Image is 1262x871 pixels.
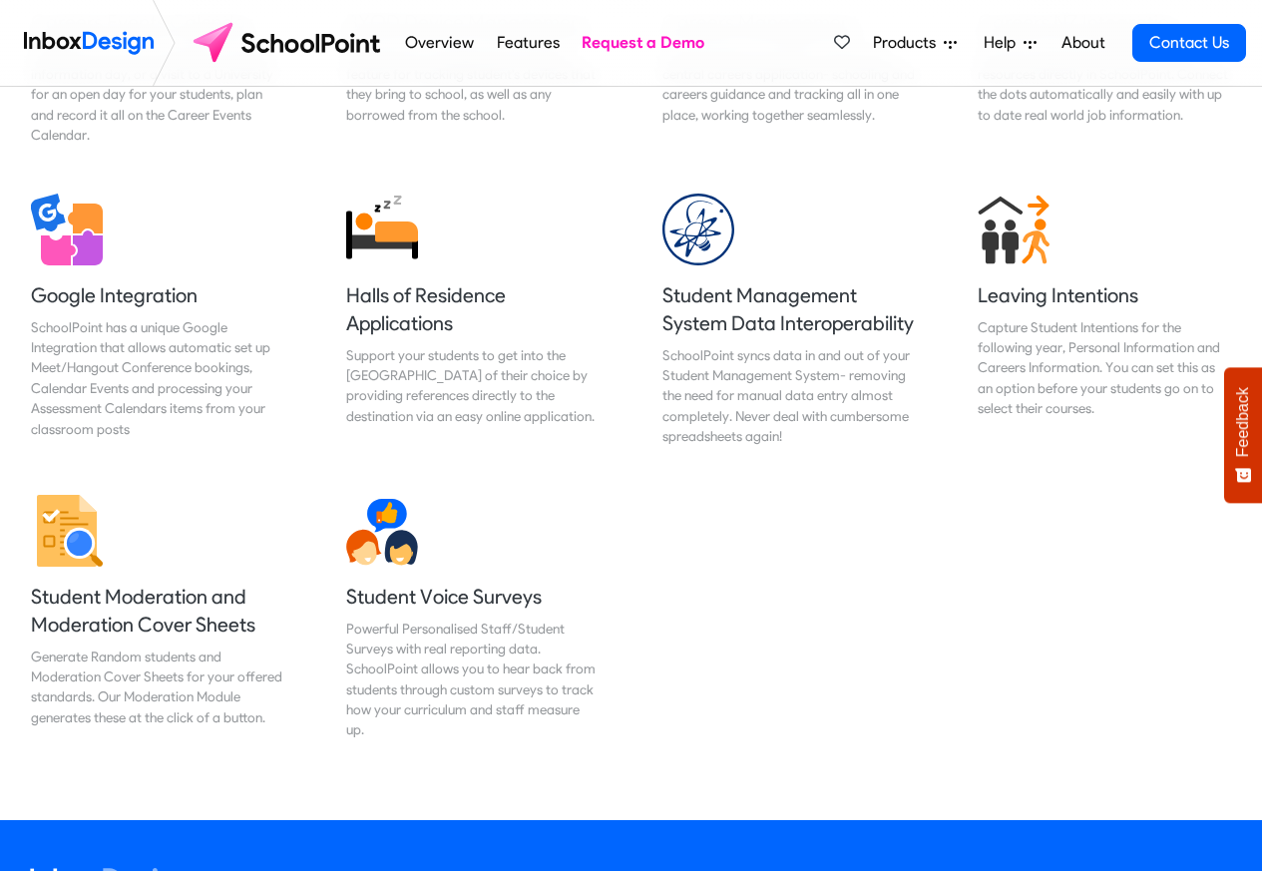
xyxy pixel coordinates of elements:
[978,317,1231,419] div: Capture Student Intentions for the following year, Personal Information and Careers Information. ...
[346,281,600,337] h5: Halls of Residence Applications
[865,23,965,63] a: Products
[491,23,565,63] a: Features
[346,583,600,611] h5: Student Voice Surveys
[330,178,616,463] a: Halls of Residence Applications Support your students to get into the [GEOGRAPHIC_DATA] of their ...
[15,178,300,463] a: Google Integration SchoolPoint has a unique Google Integration that allows automatic set up Meet/...
[976,23,1045,63] a: Help
[978,281,1231,309] h5: Leaving Intentions
[184,19,394,67] img: schoolpoint logo
[330,479,616,756] a: Student Voice Surveys Powerful Personalised Staff/Student Surveys with real reporting data. Schoo...
[662,281,916,337] h5: Student Management System Data Interoperability
[31,281,284,309] h5: Google Integration
[1234,387,1252,457] span: Feedback
[31,583,284,639] h5: Student Moderation and Moderation Cover Sheets
[31,317,284,439] div: SchoolPoint has a unique Google Integration that allows automatic set up Meet/Hangout Conference ...
[646,178,932,463] a: Student Management System Data Interoperability SchoolPoint syncs data in and out of your Student...
[984,31,1024,55] span: Help
[873,31,944,55] span: Products
[662,194,734,265] img: 2022_01_13_icon_kamar_integration.svg
[978,194,1050,265] img: 2022_01_13_icon_leaving_intention.svg
[346,619,600,740] div: Powerful Personalised Staff/Student Surveys with real reporting data. SchoolPoint allows you to h...
[1055,23,1110,63] a: About
[31,647,284,728] div: Generate Random students and Moderation Cover Sheets for your offered standards. Our Moderation M...
[1132,24,1246,62] a: Contact Us
[31,44,284,146] div: Whether your school is holding a careers information day, or a visit to a University for an open ...
[346,495,418,567] img: 2022_01_13_icon_survey.svg
[15,479,300,756] a: Student Moderation and Moderation Cover Sheets Generate Random students and Moderation Cover Shee...
[400,23,480,63] a: Overview
[662,345,916,447] div: SchoolPoint syncs data in and out of your Student Management System- removing the need for manual...
[346,194,418,265] img: 2022_01_13_icon_accomodation.svg
[31,495,103,567] img: 2022_01_13_icon_moderation.svg
[31,194,103,265] img: 2022_01_13_icon_google_integration.svg
[346,345,600,427] div: Support your students to get into the [GEOGRAPHIC_DATA] of their choice by providing references d...
[577,23,710,63] a: Request a Demo
[962,178,1247,463] a: Leaving Intentions Capture Student Intentions for the following year, Personal Information and Ca...
[1224,367,1262,503] button: Feedback - Show survey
